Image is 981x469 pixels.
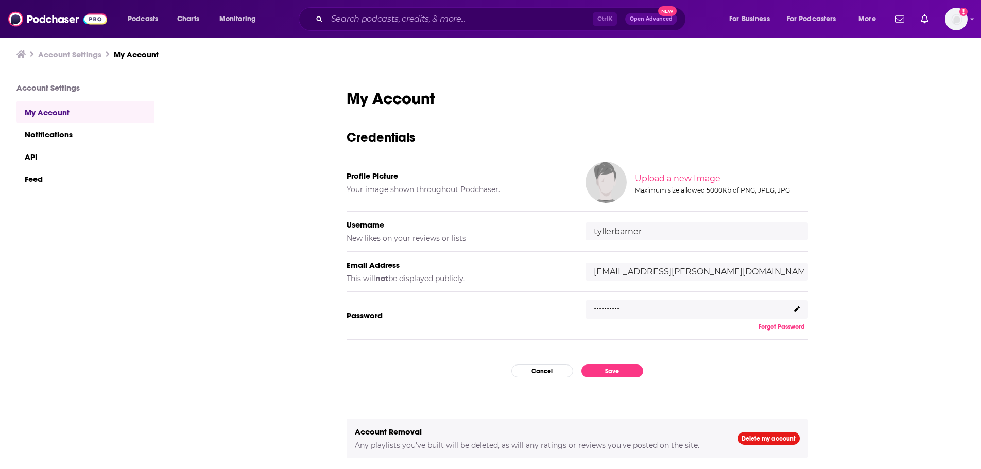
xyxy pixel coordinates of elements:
h5: Email Address [347,260,569,270]
h5: Account Removal [355,427,721,437]
button: open menu [722,11,783,27]
input: username [586,222,808,240]
h5: Profile Picture [347,171,569,181]
span: Charts [177,12,199,26]
div: Search podcasts, credits, & more... [308,7,696,31]
h3: Account Settings [16,83,154,93]
button: open menu [780,11,851,27]
h5: Any playlists you've built will be deleted, as will any ratings or reviews you've posted on the s... [355,441,721,450]
span: Logged in as tyllerbarner [945,8,968,30]
span: More [858,12,876,26]
span: Podcasts [128,12,158,26]
a: Feed [16,167,154,189]
span: Monitoring [219,12,256,26]
button: Open AdvancedNew [625,13,677,25]
a: Account Settings [38,49,101,59]
button: open menu [121,11,171,27]
b: not [375,274,388,283]
img: User Profile [945,8,968,30]
p: .......... [594,298,619,312]
div: Maximum size allowed 5000Kb of PNG, JPEG, JPG [635,186,806,194]
svg: Add a profile image [959,8,968,16]
span: Open Advanced [630,16,673,22]
button: Cancel [511,364,573,377]
button: open menu [212,11,269,27]
h5: Password [347,310,569,320]
h3: Credentials [347,129,808,145]
h1: My Account [347,89,808,109]
a: API [16,145,154,167]
input: Search podcasts, credits, & more... [327,11,593,27]
button: Show profile menu [945,8,968,30]
a: Charts [170,11,205,27]
button: Forgot Password [755,323,808,331]
span: For Business [729,12,770,26]
h5: Username [347,220,569,230]
h5: Your image shown throughout Podchaser. [347,185,569,194]
a: My Account [16,101,154,123]
img: Podchaser - Follow, Share and Rate Podcasts [8,9,107,29]
input: email [586,263,808,281]
a: Delete my account [738,432,800,445]
a: Show notifications dropdown [891,10,908,28]
span: Ctrl K [593,12,617,26]
button: Save [581,364,643,377]
span: For Podcasters [787,12,836,26]
a: My Account [114,49,159,59]
img: Your profile image [586,162,627,203]
span: New [658,6,677,16]
button: open menu [851,11,889,27]
h5: New likes on your reviews or lists [347,234,569,243]
a: Show notifications dropdown [917,10,933,28]
h5: This will be displayed publicly. [347,274,569,283]
a: Notifications [16,123,154,145]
